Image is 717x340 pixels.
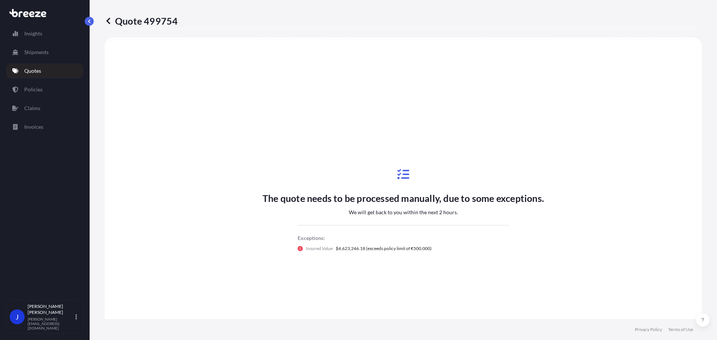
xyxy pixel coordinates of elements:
a: Shipments [6,45,83,60]
a: Privacy Policy [635,327,662,333]
a: Invoices [6,119,83,134]
p: Quote 499754 [105,15,178,27]
a: Claims [6,101,83,116]
p: Quotes [24,67,41,75]
a: Policies [6,82,83,97]
p: [PERSON_NAME] [PERSON_NAME] [28,303,74,315]
p: Claims [24,105,40,112]
p: Exceptions: [298,234,509,242]
p: [PERSON_NAME][EMAIL_ADDRESS][DOMAIN_NAME] [28,317,74,330]
p: Shipments [24,49,49,56]
a: Insights [6,26,83,41]
span: J [16,313,19,321]
p: The quote needs to be processed manually, due to some exceptions. [263,192,544,204]
a: Quotes [6,63,83,78]
p: We will get back to you within the next 2 hours. [349,209,458,216]
a: Terms of Use [668,327,693,333]
p: Insights [24,30,42,37]
p: Insured Value [306,245,333,252]
p: $4,623,246.18 (exceeds policy limit of €500,000) [336,245,432,252]
p: Invoices [24,123,43,131]
p: Policies [24,86,43,93]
